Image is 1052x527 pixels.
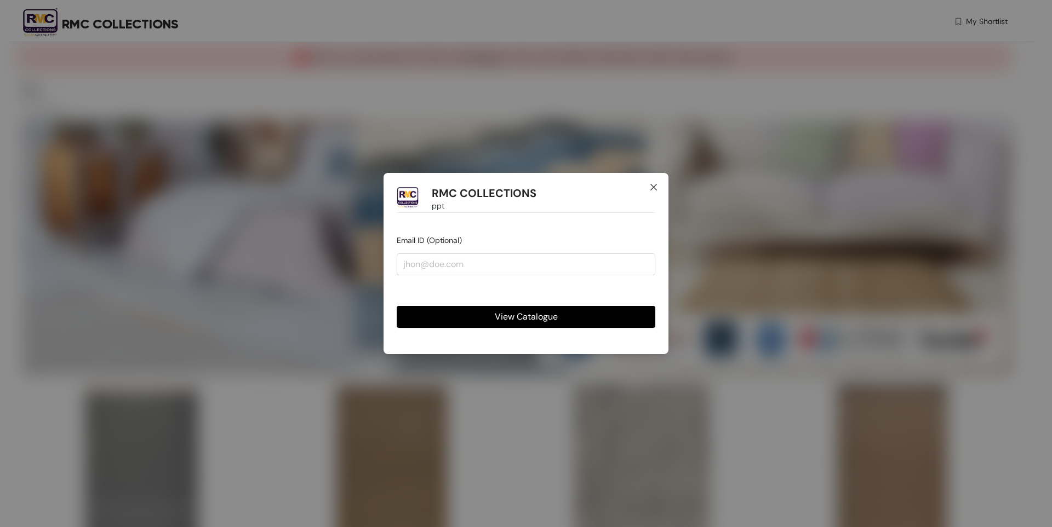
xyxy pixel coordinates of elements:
[495,310,558,323] span: View Catalogue
[397,253,655,275] input: jhon@doe.com
[639,173,668,202] button: Close
[397,235,462,245] span: Email ID (Optional)
[432,187,536,200] h1: RMC COLLECTIONS
[432,200,444,212] span: ppt
[397,186,419,208] img: Buyer Portal
[397,306,655,328] button: View Catalogue
[649,183,658,192] span: close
